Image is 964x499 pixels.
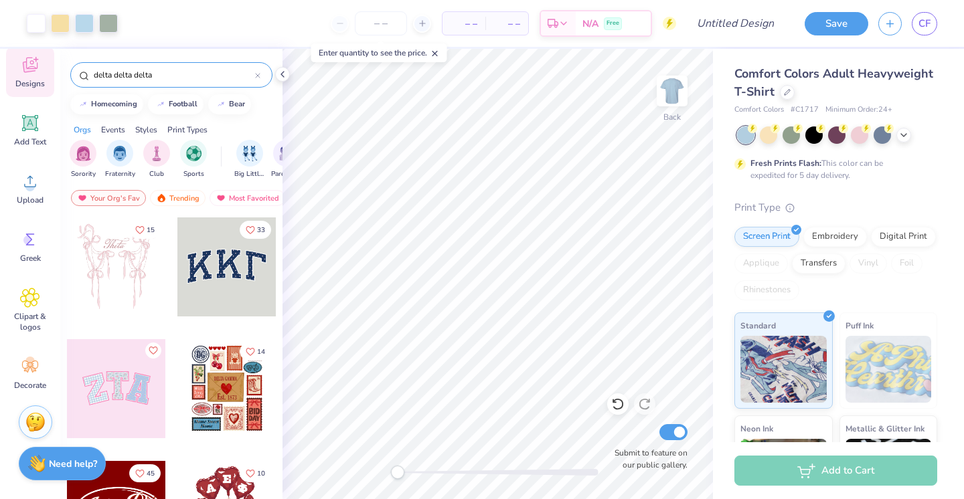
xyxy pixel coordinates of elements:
div: Orgs [74,124,91,136]
div: This color can be expedited for 5 day delivery. [750,157,915,181]
img: Standard [740,336,827,403]
span: 33 [257,227,265,233]
div: filter for Sorority [70,140,96,179]
button: filter button [234,140,265,179]
div: homecoming [91,100,137,108]
img: Club Image [149,146,164,161]
span: Designs [15,78,45,89]
button: filter button [180,140,207,179]
span: Club [149,169,164,179]
span: Upload [17,195,44,205]
div: Back [663,111,681,123]
label: Submit to feature on our public gallery. [607,447,688,471]
button: Like [129,464,161,482]
input: – – [355,11,407,35]
div: filter for Parent's Weekend [271,140,302,179]
img: most_fav.gif [216,193,226,203]
span: Comfort Colors Adult Heavyweight T-Shirt [734,66,933,100]
span: 15 [147,227,155,233]
input: Untitled Design [686,10,785,37]
div: filter for Big Little Reveal [234,140,265,179]
span: Decorate [14,380,46,391]
img: trend_line.gif [216,100,226,108]
button: homecoming [70,94,143,114]
div: Digital Print [871,227,936,247]
span: Comfort Colors [734,104,784,116]
span: – – [451,17,477,31]
div: Embroidery [803,227,867,247]
button: filter button [70,140,96,179]
span: 45 [147,470,155,477]
img: Back [659,78,686,104]
div: Vinyl [850,254,887,274]
div: Most Favorited [210,190,285,206]
a: CF [912,12,937,35]
span: N/A [582,17,598,31]
span: CF [918,16,931,31]
button: Like [240,464,271,482]
div: filter for Fraternity [105,140,135,179]
span: Sports [183,169,204,179]
button: football [148,94,204,114]
div: Applique [734,254,788,274]
div: Enter quantity to see the price. [311,43,447,62]
img: Puff Ink [846,336,932,403]
span: 10 [257,470,265,477]
button: filter button [271,140,302,179]
span: Fraternity [105,169,135,179]
button: filter button [143,140,170,179]
img: Sports Image [186,146,202,161]
img: Fraternity Image [112,146,127,161]
div: Print Types [167,124,208,136]
strong: Fresh Prints Flash: [750,158,821,169]
div: Accessibility label [391,466,404,479]
img: Big Little Reveal Image [242,146,257,161]
span: Parent's Weekend [271,169,302,179]
button: bear [208,94,251,114]
span: # C1717 [791,104,819,116]
strong: Need help? [49,458,97,470]
div: Transfers [792,254,846,274]
div: football [169,100,197,108]
span: Minimum Order: 24 + [825,104,892,116]
span: Clipart & logos [8,311,52,332]
div: bear [229,100,245,108]
img: Parent's Weekend Image [279,146,295,161]
img: Sorority Image [76,146,91,161]
button: Like [129,221,161,239]
span: Free [607,19,619,28]
span: Puff Ink [846,318,874,332]
div: filter for Club [143,140,170,179]
span: Greek [20,253,41,264]
div: Rhinestones [734,280,799,300]
div: Your Org's Fav [71,190,146,206]
div: Trending [150,190,206,206]
input: Try "Alpha" [92,68,255,82]
div: Print Type [734,200,937,215]
span: Standard [740,318,776,332]
div: filter for Sports [180,140,207,179]
span: Add Text [14,136,46,147]
button: filter button [105,140,135,179]
div: Foil [891,254,922,274]
span: Metallic & Glitter Ink [846,421,925,435]
img: trending.gif [156,193,167,203]
div: Styles [135,124,157,136]
div: Events [101,124,125,136]
span: 14 [257,348,265,355]
img: most_fav.gif [77,193,88,203]
span: Big Little Reveal [234,169,265,179]
img: trend_line.gif [155,100,166,108]
span: Neon Ink [740,421,773,435]
img: trend_line.gif [78,100,88,108]
span: – – [493,17,520,31]
button: Like [145,342,161,359]
button: Like [240,221,271,239]
button: Save [805,12,868,35]
div: Screen Print [734,227,799,247]
span: Sorority [71,169,96,179]
button: Like [240,342,271,361]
